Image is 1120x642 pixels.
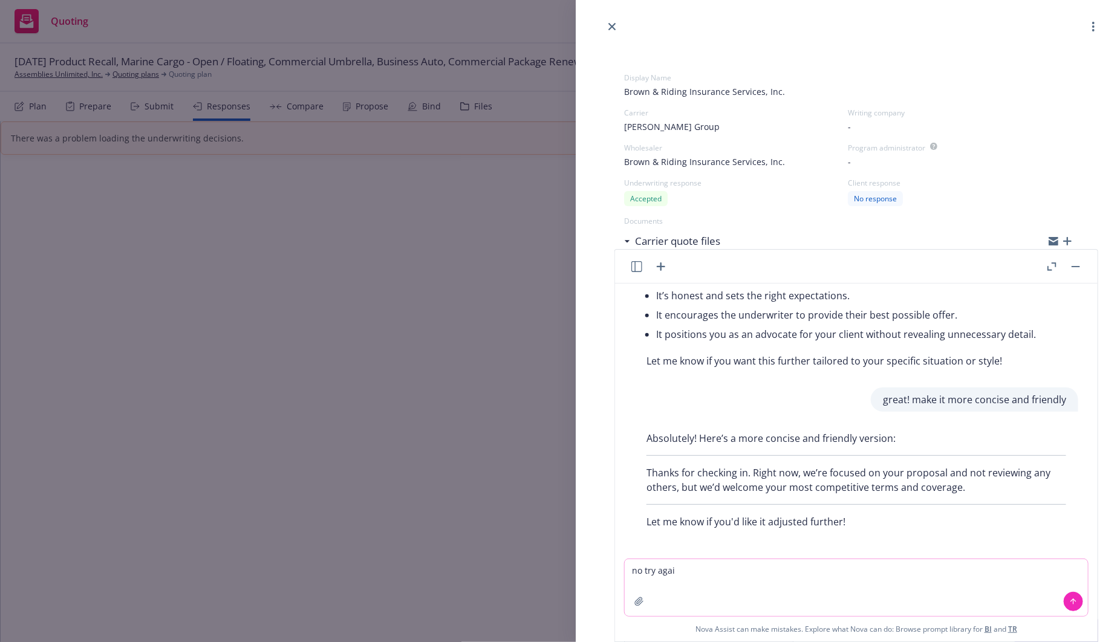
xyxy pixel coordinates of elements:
p: Let me know if you want this further tailored to your specific situation or style! [646,354,1066,368]
textarea: no try agai [625,559,1088,616]
div: No response [848,191,903,206]
p: Let me know if you'd like it adjusted further! [646,514,1066,529]
div: Display Name [624,73,1072,83]
a: close [605,19,619,34]
span: - [848,155,851,168]
div: Documents [624,216,1072,226]
span: - [848,120,851,133]
div: Wholesaler [624,143,848,153]
p: great! make it more concise and friendly [883,392,1066,407]
p: Thanks for checking in. Right now, we’re focused on your proposal and not reviewing any others, b... [646,465,1066,494]
div: Underwriting response [624,178,848,188]
h3: Carrier quote files [635,233,720,249]
span: Brown & Riding Insurance Services, Inc. [624,155,785,168]
span: Brown & Riding Insurance Services, Inc. [624,85,1072,98]
div: Accepted [624,191,668,206]
a: BI [985,624,992,634]
div: Program administrator [848,143,925,153]
div: Writing company [848,108,1072,118]
span: [PERSON_NAME] Group [624,120,720,133]
div: Carrier [624,108,848,118]
li: It encourages the underwriter to provide their best possible offer. [656,305,1066,325]
a: TR [1008,624,1017,634]
li: It positions you as an advocate for your client without revealing unnecessary detail. [656,325,1066,344]
p: Absolutely! Here’s a more concise and friendly version: [646,431,1066,446]
div: Client response [848,178,1072,188]
li: It’s honest and sets the right expectations. [656,286,1066,305]
div: Carrier quote files [624,233,720,249]
span: Nova Assist can make mistakes. Explore what Nova can do: Browse prompt library for and [620,617,1093,641]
